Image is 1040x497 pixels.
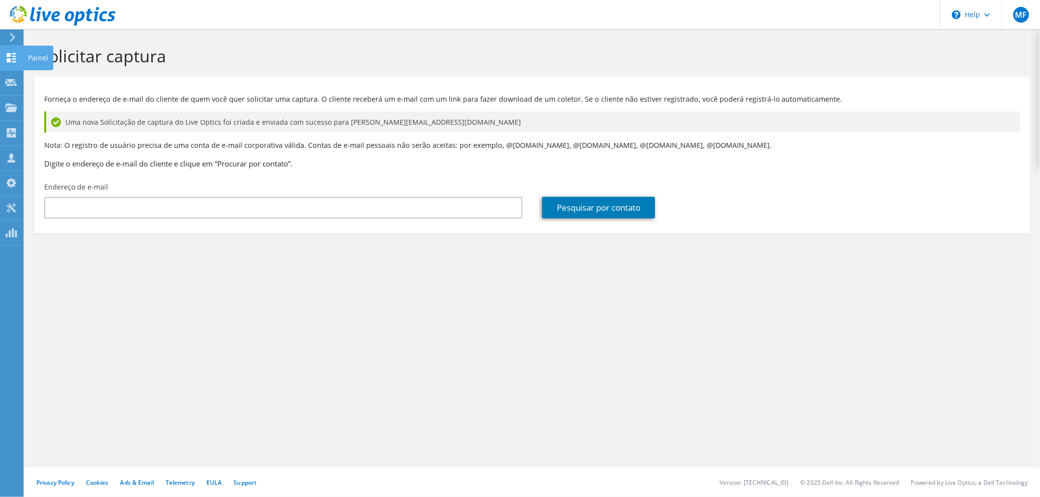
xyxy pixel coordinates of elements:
[23,46,53,70] div: Painel
[44,182,108,192] label: Endereço de e-mail
[801,478,899,487] li: © 2025 Dell Inc. All Rights Reserved
[720,478,789,487] li: Version: [TECHNICAL_ID]
[39,46,1020,66] h1: Solicitar captura
[44,94,1020,105] p: Forneça o endereço de e-mail do cliente de quem você quer solicitar uma captura. O cliente recebe...
[542,197,655,219] a: Pesquisar por contato
[911,478,1028,487] li: Powered by Live Optics, a Dell Technology
[166,478,195,487] a: Telemetry
[1013,7,1029,23] span: MF
[120,478,154,487] a: Ads & Email
[233,478,257,487] a: Support
[44,158,1020,169] h3: Digite o endereço de e-mail do cliente e clique em “Procurar por contato”.
[206,478,222,487] a: EULA
[44,140,1020,151] p: Nota: O registro de usuário precisa de uma conta de e-mail corporativa válida. Contas de e-mail p...
[86,478,109,487] a: Cookies
[36,478,74,487] a: Privacy Policy
[65,117,521,128] span: Uma nova Solicitação de captura do Live Optics foi criada e enviada com sucesso para [PERSON_NAME...
[952,10,961,19] svg: \n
